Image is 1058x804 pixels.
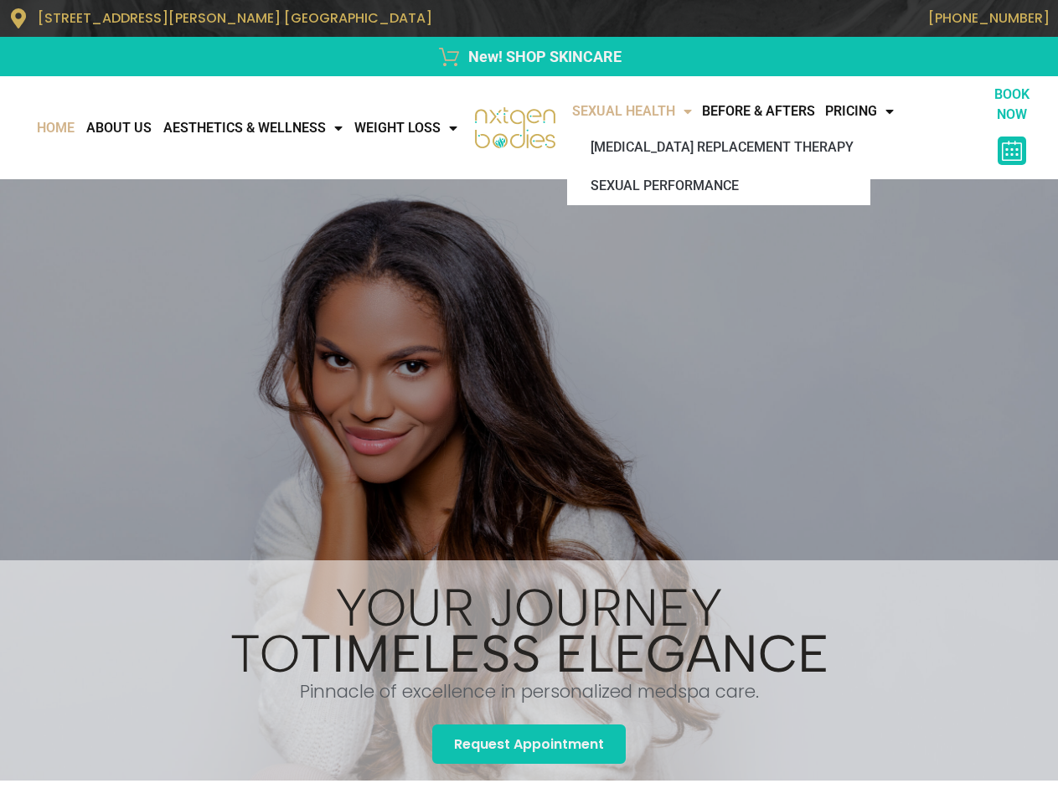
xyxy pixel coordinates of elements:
a: WEIGHT LOSS [348,111,463,145]
nav: Menu [567,95,981,162]
div: 2 / 2 [194,560,864,781]
div: Request Appointment [432,724,626,764]
h1: Pinnacle of excellence in personalized medspa care. [194,683,864,699]
div: Slides [194,560,864,781]
a: Before & Afters [697,95,820,128]
span: [STREET_ADDRESS][PERSON_NAME] [GEOGRAPHIC_DATA] [38,8,432,28]
a: Sexual Health [567,95,697,128]
a: [MEDICAL_DATA] Replacement Therapy [567,128,870,167]
a: Pricing [820,95,899,128]
ul: Sexual Health [567,128,870,205]
a: AESTHETICS & WELLNESS [157,111,348,145]
h1: Your Journey to [194,585,864,677]
a: Home [31,111,80,145]
a: Your Journey totimeless elegancePinnacle of excellence in personalized medspa care.Request Appoin... [194,560,864,781]
a: Sexual Performance [567,167,870,205]
p: BOOK NOW [981,85,1042,125]
span: New! SHOP SKINCARE [464,45,622,68]
p: [PHONE_NUMBER] [538,10,1050,26]
a: New! SHOP SKINCARE [8,45,1050,68]
nav: Menu [8,111,463,145]
a: About Us [80,111,157,145]
b: timeless elegance [300,622,829,685]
